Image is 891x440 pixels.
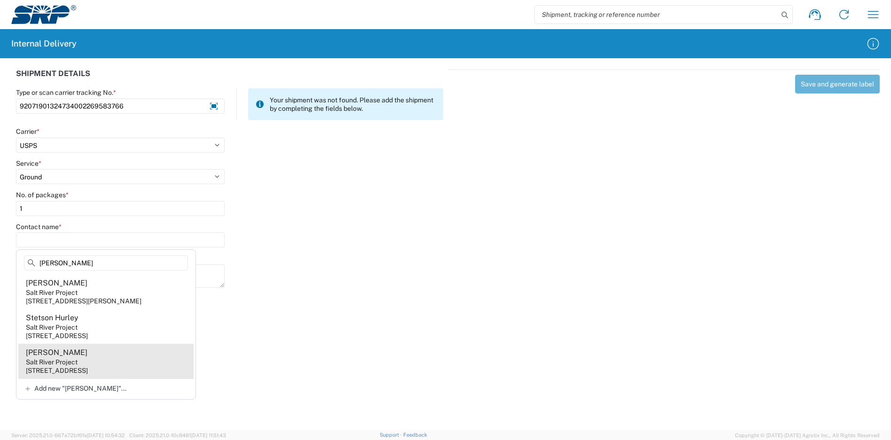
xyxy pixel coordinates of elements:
div: Salt River Project [26,288,78,297]
a: Support [380,432,403,438]
img: srp [11,5,76,24]
div: [STREET_ADDRESS] [26,332,88,340]
span: Copyright © [DATE]-[DATE] Agistix Inc., All Rights Reserved [735,431,880,440]
span: Server: 2025.21.0-667a72bf6fa [11,432,125,438]
div: SHIPMENT DETAILS [16,69,443,88]
label: Carrier [16,127,39,136]
span: Add new "[PERSON_NAME]"... [34,384,126,393]
div: [PERSON_NAME] [26,347,87,358]
label: Service [16,159,41,168]
div: [STREET_ADDRESS] [26,366,88,375]
div: Stetson Hurley [26,313,78,323]
label: No. of packages [16,191,69,199]
div: Salt River Project [26,358,78,366]
h2: Internal Delivery [11,38,77,49]
label: Type or scan carrier tracking No. [16,88,116,97]
div: Salt River Project [26,323,78,332]
input: Shipment, tracking or reference number [535,6,778,23]
span: [DATE] 11:51:43 [191,432,226,438]
a: Feedback [403,432,427,438]
span: Client: 2025.21.0-f0c8481 [129,432,226,438]
div: [STREET_ADDRESS][PERSON_NAME] [26,297,141,305]
label: Contact name [16,223,62,231]
div: [PERSON_NAME] [26,278,87,288]
span: [DATE] 10:54:32 [87,432,125,438]
span: Your shipment was not found. Please add the shipment by completing the fields below. [270,96,436,113]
